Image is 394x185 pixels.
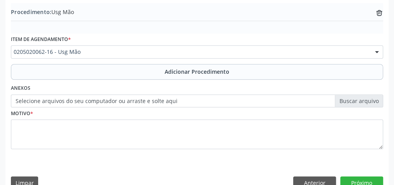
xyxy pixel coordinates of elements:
span: 0205020062-16 - Usg Mão [14,48,367,56]
label: Motivo [11,107,33,119]
span: Adicionar Procedimento [165,68,229,76]
span: Procedimento: [11,8,51,16]
button: Adicionar Procedimento [11,64,383,80]
label: Anexos [11,82,30,94]
span: Usg Mão [11,8,74,16]
label: Item de agendamento [11,34,71,46]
